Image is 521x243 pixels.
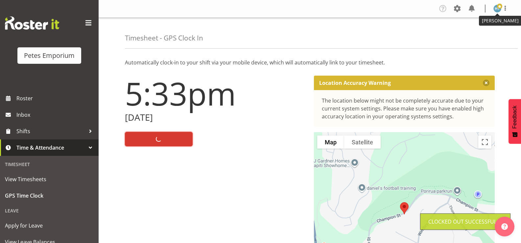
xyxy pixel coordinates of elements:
img: Rosterit website logo [5,16,59,30]
button: Show street map [317,135,344,149]
a: GPS Time Clock [2,187,97,204]
p: Location Accuracy Warning [319,80,391,86]
div: Clocked out Successfully [428,218,502,226]
span: Apply for Leave [5,221,94,231]
a: Apply for Leave [2,217,97,234]
div: Timesheet [2,158,97,171]
button: Feedback - Show survey [509,99,521,144]
button: Show satellite imagery [344,135,381,149]
div: Leave [2,204,97,217]
h2: [DATE] [125,112,306,123]
span: Feedback [512,106,518,129]
p: Automatically clock-in to your shift via your mobile device, which will automatically link to you... [125,59,495,66]
button: Toggle fullscreen view [478,135,491,149]
a: View Timesheets [2,171,97,187]
span: Time & Attendance [16,143,85,153]
h4: Timesheet - GPS Clock In [125,34,203,42]
div: The location below might not be completely accurate due to your current system settings. Please m... [322,97,487,120]
h1: 5:33pm [125,76,306,111]
div: Petes Emporium [24,51,75,61]
img: helena-tomlin701.jpg [493,5,501,12]
span: View Timesheets [5,174,94,184]
button: Close message [483,80,489,86]
img: help-xxl-2.png [501,223,508,230]
span: Shifts [16,126,85,136]
span: Roster [16,93,95,103]
span: Inbox [16,110,95,120]
span: GPS Time Clock [5,191,94,201]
